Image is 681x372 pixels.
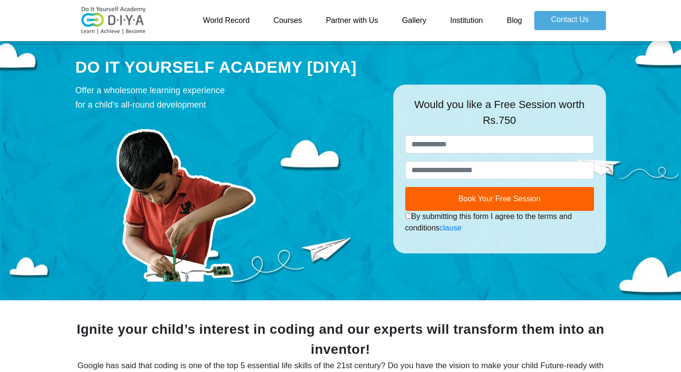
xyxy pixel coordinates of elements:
button: Book Your Free Session [405,187,594,211]
img: logo-v2.png [76,6,152,35]
span: Book Your Free Session [458,195,540,203]
img: course-prod.png [76,117,295,282]
a: Blog [495,11,534,30]
div: Would you like a Free Session worth Rs.750 [405,97,594,135]
div: Offer a wholesome learning experience for a child's all-round development [76,83,379,112]
a: Partner with Us [314,11,390,30]
a: Gallery [390,11,438,30]
a: clause [440,224,462,232]
div: Ignite your child’s interest in coding and our experts will transform them into an inventor! [76,319,606,360]
a: Contact Us [534,11,606,30]
a: World Record [191,11,262,30]
div: DO IT YOURSELF ACADEMY [DIYA] [76,56,379,79]
a: Institution [438,11,495,30]
div: By submitting this form I agree to the terms and conditions [405,211,594,234]
a: Courses [261,11,314,30]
